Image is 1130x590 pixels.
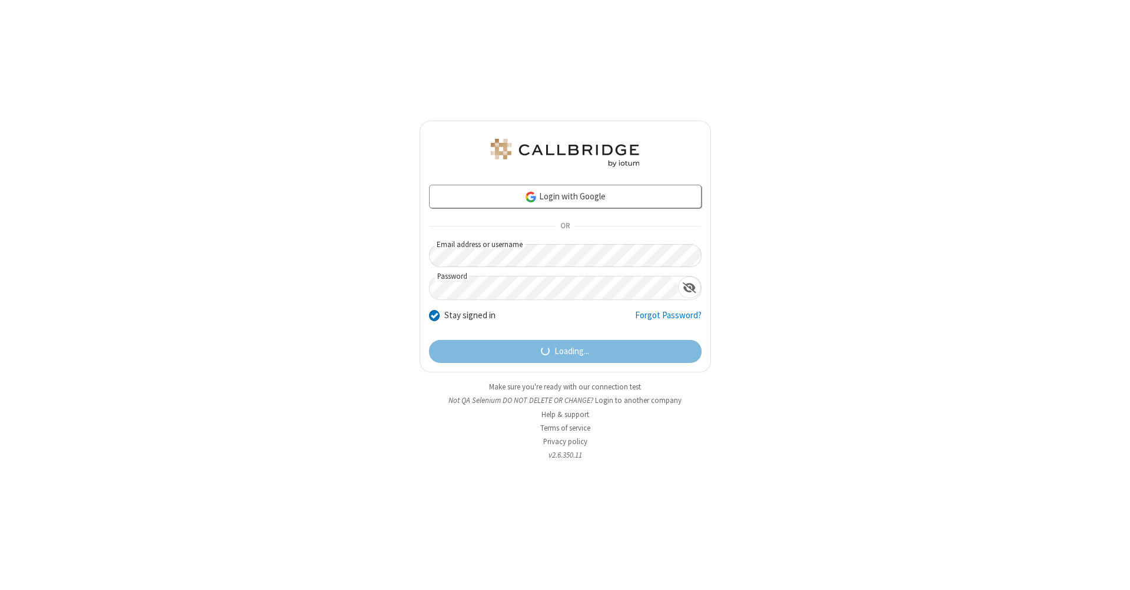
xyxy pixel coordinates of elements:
a: Terms of service [540,423,590,433]
li: v2.6.350.11 [420,449,711,461]
button: Loading... [429,340,702,364]
a: Make sure you're ready with our connection test [489,382,641,392]
label: Stay signed in [444,309,496,322]
button: Login to another company [595,395,682,406]
img: google-icon.png [524,191,537,204]
div: Show password [678,276,701,298]
iframe: Chat [1101,559,1121,582]
input: Password [430,276,678,299]
span: Loading... [554,345,589,358]
img: QA Selenium DO NOT DELETE OR CHANGE [488,139,642,167]
a: Forgot Password? [635,309,702,331]
input: Email address or username [429,244,702,267]
li: Not QA Selenium DO NOT DELETE OR CHANGE? [420,395,711,406]
a: Login with Google [429,185,702,208]
a: Privacy policy [543,436,587,446]
a: Help & support [541,409,589,419]
span: OR [556,218,574,235]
